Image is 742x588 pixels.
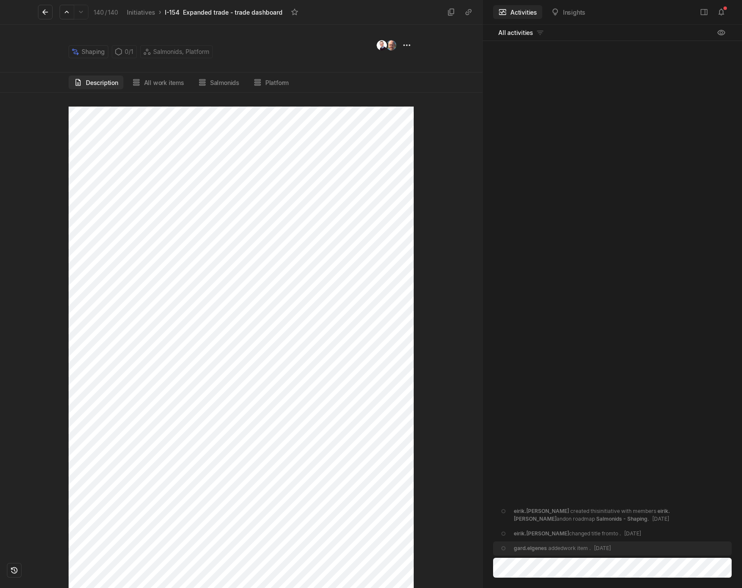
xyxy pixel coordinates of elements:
button: Insights [546,5,591,19]
button: Description [69,75,123,89]
span: Salmonids - Shaping [596,516,648,522]
button: All activities [493,26,550,40]
div: 140 140 [94,8,118,17]
button: Activities [493,5,542,19]
span: eirik.[PERSON_NAME] [514,508,569,514]
span: Shaping [82,46,105,58]
div: created this initiative with members and on roadmap . [514,507,726,523]
div: 0 / 1 [112,45,137,58]
img: profile.jpeg [386,40,396,50]
button: All work items [127,75,189,89]
button: Salmonids [193,75,245,89]
div: added work item . [514,544,611,552]
span: / [105,9,107,16]
div: I-154 [165,8,179,17]
a: Initiatives [125,6,157,18]
button: Platform [248,75,294,89]
div: changed title from to . [514,530,641,538]
span: [DATE] [652,516,669,522]
span: [DATE] [624,530,641,537]
span: gard.elgenes [514,545,547,551]
span: [DATE] [594,545,611,551]
div: › [159,8,161,16]
span: eirik.[PERSON_NAME] [514,530,569,537]
img: Kontali0497_EJH_round.png [377,40,387,50]
div: Expanded trade - trade dashboard [183,8,283,17]
span: All activities [498,28,533,37]
span: Salmonids, Platform [153,46,209,58]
